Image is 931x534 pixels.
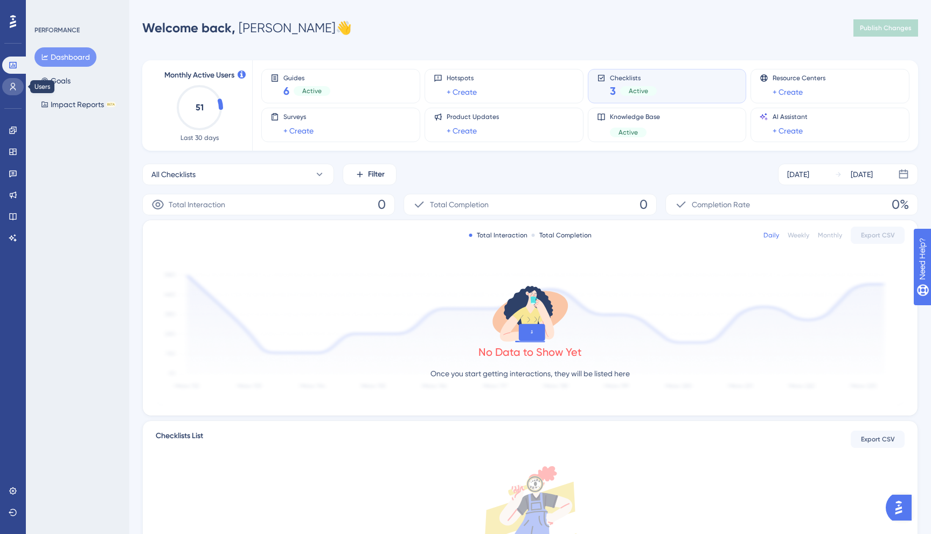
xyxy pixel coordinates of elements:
[532,231,592,240] div: Total Completion
[447,74,477,82] span: Hotspots
[156,430,203,449] span: Checklists List
[142,19,352,37] div: [PERSON_NAME] 👋
[25,3,67,16] span: Need Help?
[34,71,77,90] button: Goals
[861,231,895,240] span: Export CSV
[106,102,116,107] div: BETA
[430,367,630,380] p: Once you start getting interactions, they will be listed here
[430,198,489,211] span: Total Completion
[34,47,96,67] button: Dashboard
[787,168,809,181] div: [DATE]
[773,74,825,82] span: Resource Centers
[861,435,895,444] span: Export CSV
[610,113,660,121] span: Knowledge Base
[610,74,657,81] span: Checklists
[640,196,648,213] span: 0
[469,231,527,240] div: Total Interaction
[283,124,314,137] a: + Create
[886,491,918,524] iframe: UserGuiding AI Assistant Launcher
[142,20,235,36] span: Welcome back,
[478,345,582,360] div: No Data to Show Yet
[34,95,122,114] button: Impact ReportsBETA
[283,74,330,81] span: Guides
[283,83,289,99] span: 6
[164,69,234,82] span: Monthly Active Users
[788,231,809,240] div: Weekly
[692,198,750,211] span: Completion Rate
[851,431,905,448] button: Export CSV
[343,164,397,185] button: Filter
[851,227,905,244] button: Export CSV
[447,113,499,121] span: Product Updates
[773,86,803,99] a: + Create
[773,124,803,137] a: + Create
[34,26,80,34] div: PERFORMANCE
[142,164,334,185] button: All Checklists
[378,196,386,213] span: 0
[629,87,648,95] span: Active
[302,87,322,95] span: Active
[180,133,219,142] span: Last 30 days
[860,24,912,32] span: Publish Changes
[763,231,779,240] div: Daily
[151,168,196,181] span: All Checklists
[368,168,385,181] span: Filter
[853,19,918,37] button: Publish Changes
[447,86,477,99] a: + Create
[169,198,225,211] span: Total Interaction
[851,168,873,181] div: [DATE]
[818,231,842,240] div: Monthly
[619,128,638,137] span: Active
[196,102,204,113] text: 51
[892,196,909,213] span: 0%
[610,83,616,99] span: 3
[773,113,808,121] span: AI Assistant
[447,124,477,137] a: + Create
[283,113,314,121] span: Surveys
